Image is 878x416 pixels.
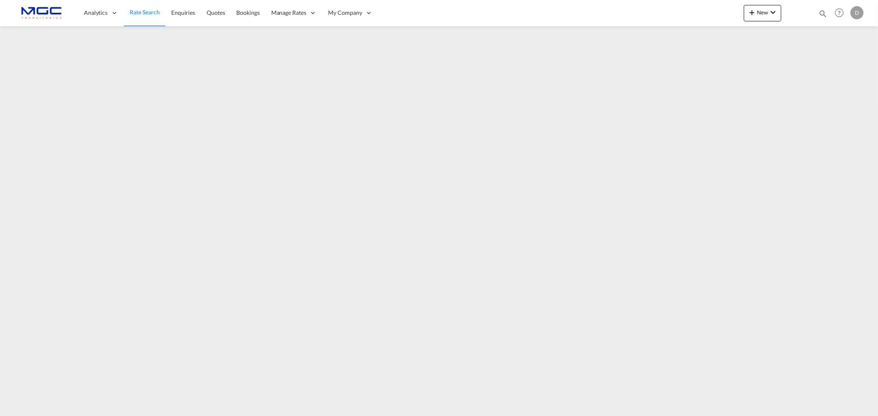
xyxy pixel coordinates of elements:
[12,4,68,22] img: 92835000d1c111ee8b33af35afdd26c7.png
[832,6,850,21] div: Help
[130,9,160,16] span: Rate Search
[747,7,757,17] md-icon: icon-plus 400-fg
[744,5,781,21] button: icon-plus 400-fgNewicon-chevron-down
[207,9,225,16] span: Quotes
[818,9,827,18] md-icon: icon-magnify
[84,9,107,17] span: Analytics
[328,9,362,17] span: My Company
[818,9,827,21] div: icon-magnify
[171,9,195,16] span: Enquiries
[237,9,260,16] span: Bookings
[850,6,864,19] div: D
[747,9,778,16] span: New
[768,7,778,17] md-icon: icon-chevron-down
[271,9,306,17] span: Manage Rates
[832,6,846,20] span: Help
